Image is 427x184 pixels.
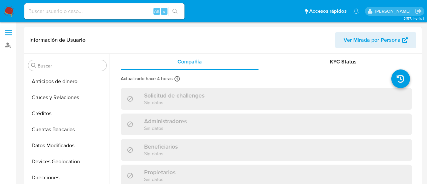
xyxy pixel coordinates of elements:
[121,139,412,161] div: BeneficiariosSin datos
[144,92,204,99] h3: Solicitud de challenges
[121,75,173,82] p: Actualizado hace 4 horas
[163,8,165,14] span: s
[29,37,85,43] h1: Información de Usuario
[26,89,109,106] button: Cruces y Relaciones
[168,7,182,16] button: search-icon
[26,106,109,122] button: Créditos
[144,125,187,131] p: Sin datos
[335,32,416,48] button: Ver Mirada por Persona
[121,88,412,110] div: Solicitud de challengesSin datos
[344,32,401,48] span: Ver Mirada por Persona
[26,154,109,170] button: Devices Geolocation
[26,138,109,154] button: Datos Modificados
[144,143,178,150] h3: Beneficiarios
[121,114,412,135] div: AdministradoresSin datos
[177,58,202,65] span: Compañía
[144,150,178,157] p: Sin datos
[353,8,359,14] a: Notificaciones
[24,7,184,16] input: Buscar usuario o caso...
[38,63,104,69] input: Buscar
[309,8,347,15] span: Accesos rápidos
[144,118,187,125] h3: Administradores
[144,169,175,176] h3: Propietarios
[26,73,109,89] button: Anticipos de dinero
[144,176,175,182] p: Sin datos
[415,8,422,15] a: Salir
[144,99,204,106] p: Sin datos
[330,58,357,65] span: KYC Status
[154,8,159,14] span: Alt
[375,8,413,14] p: federico.dibella@mercadolibre.com
[26,122,109,138] button: Cuentas Bancarias
[31,63,36,68] button: Buscar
